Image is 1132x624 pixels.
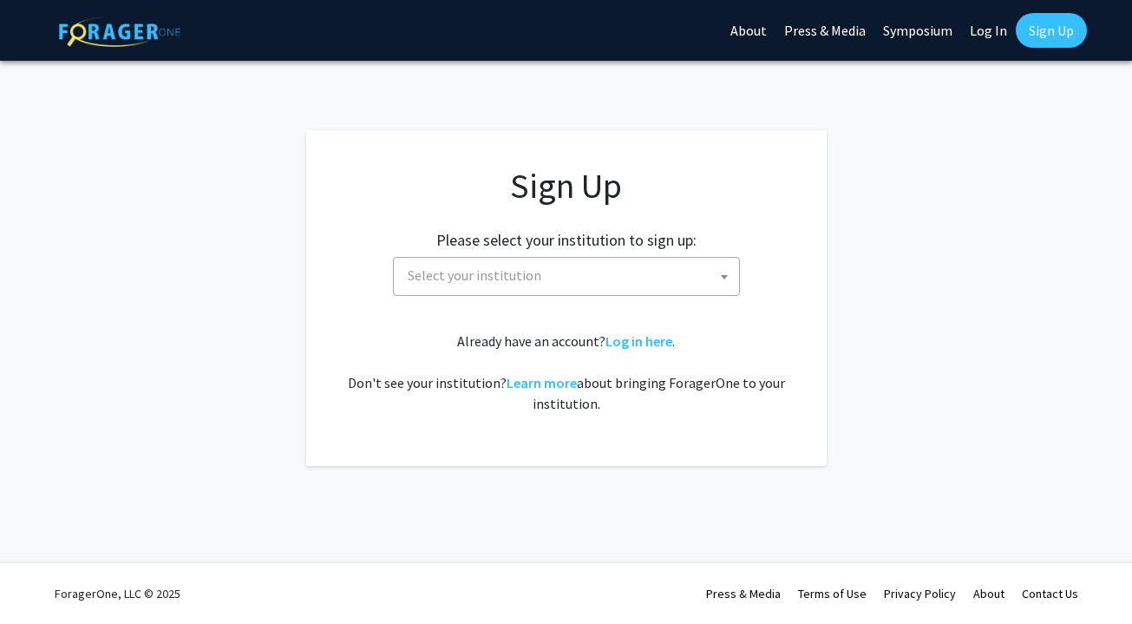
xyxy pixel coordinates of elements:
[884,586,956,601] a: Privacy Policy
[1022,586,1078,601] a: Contact Us
[1016,13,1087,48] a: Sign Up
[55,563,180,624] div: ForagerOne, LLC © 2025
[605,332,672,350] a: Log in here
[341,165,792,207] h1: Sign Up
[393,257,740,296] span: Select your institution
[507,374,577,391] a: Learn more about bringing ForagerOne to your institution
[706,586,781,601] a: Press & Media
[798,586,867,601] a: Terms of Use
[59,16,180,47] img: ForagerOne Logo
[408,266,541,284] span: Select your institution
[341,331,792,414] div: Already have an account? . Don't see your institution? about bringing ForagerOne to your institut...
[401,258,739,293] span: Select your institution
[973,586,1004,601] a: About
[436,231,697,250] h2: Please select your institution to sign up:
